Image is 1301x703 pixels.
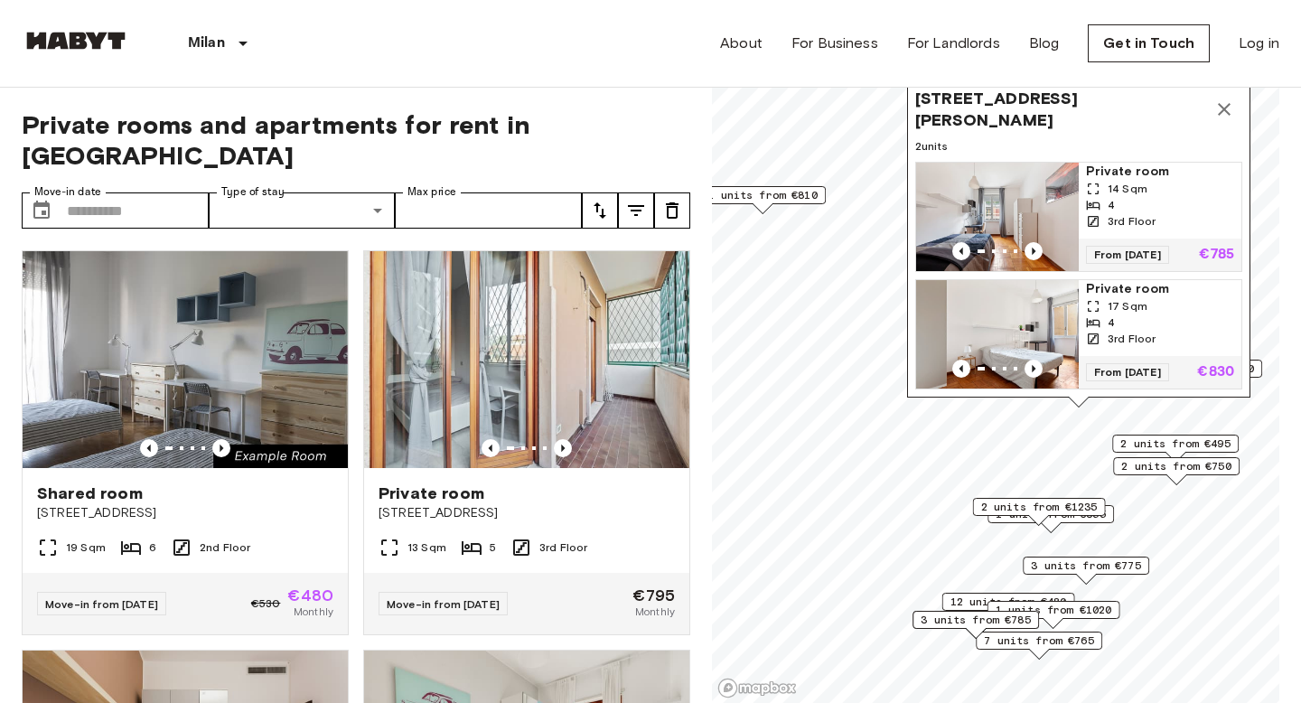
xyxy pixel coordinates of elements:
[1023,557,1149,585] div: Map marker
[952,360,970,378] button: Previous image
[952,242,970,260] button: Previous image
[1086,246,1169,264] span: From [DATE]
[287,587,333,604] span: €480
[916,163,1079,271] img: Marketing picture of unit IT-14-049-001-02H
[23,251,348,468] img: Marketing picture of unit IT-14-029-003-04H
[720,33,763,54] a: About
[37,483,143,504] span: Shared room
[1239,33,1279,54] a: Log in
[1086,363,1169,381] span: From [DATE]
[22,32,130,50] img: Habyt
[1113,457,1240,485] div: Map marker
[1108,314,1115,331] span: 4
[1108,213,1156,230] span: 3rd Floor
[294,604,333,620] span: Monthly
[188,33,225,54] p: Milan
[1025,360,1043,378] button: Previous image
[23,192,60,229] button: Choose date
[907,33,1000,54] a: For Landlords
[490,539,496,556] span: 5
[379,483,484,504] span: Private room
[699,186,826,214] div: Map marker
[1112,435,1239,463] div: Map marker
[717,678,797,698] a: Mapbox logo
[913,611,1039,639] div: Map marker
[996,602,1112,618] span: 1 units from €1020
[950,594,1067,610] span: 12 units from €480
[149,539,156,556] span: 6
[200,539,250,556] span: 2nd Floor
[140,439,158,457] button: Previous image
[915,138,1242,155] span: 2 units
[482,439,500,457] button: Previous image
[1108,181,1147,197] span: 14 Sqm
[1121,458,1231,474] span: 2 units from €750
[976,632,1102,660] div: Map marker
[907,80,1250,408] div: Map marker
[915,162,1242,272] a: Marketing picture of unit IT-14-049-001-02HPrevious imagePrevious imagePrivate room14 Sqm43rd Flo...
[363,250,690,635] a: Marketing picture of unit IT-14-029-004-01HPrevious imagePrevious imagePrivate room[STREET_ADDRES...
[1025,242,1043,260] button: Previous image
[618,192,654,229] button: tune
[1197,365,1234,380] p: €830
[1108,197,1115,213] span: 4
[251,595,281,612] span: €530
[1120,436,1231,452] span: 2 units from €495
[554,439,572,457] button: Previous image
[654,192,690,229] button: tune
[22,109,690,171] span: Private rooms and apartments for rent in [GEOGRAPHIC_DATA]
[707,187,818,203] span: 1 units from €810
[66,539,106,556] span: 19 Sqm
[539,539,587,556] span: 3rd Floor
[973,498,1106,526] div: Map marker
[364,251,689,468] img: Marketing picture of unit IT-14-029-004-01H
[916,280,1079,389] img: Marketing picture of unit IT-14-049-001-04H
[632,587,675,604] span: €795
[34,184,101,200] label: Move-in date
[1108,298,1147,314] span: 17 Sqm
[996,506,1106,522] span: 1 units from €855
[387,597,500,611] span: Move-in from [DATE]
[379,504,675,522] span: [STREET_ADDRESS]
[942,593,1075,621] div: Map marker
[915,279,1242,389] a: Marketing picture of unit IT-14-049-001-04HPrevious imagePrevious imagePrivate room17 Sqm43rd Flo...
[221,184,285,200] label: Type of stay
[37,504,333,522] span: [STREET_ADDRESS]
[921,612,1031,628] span: 3 units from €785
[1086,280,1234,298] span: Private room
[1031,558,1141,574] span: 3 units from €775
[981,499,1098,515] span: 2 units from €1235
[1108,331,1156,347] span: 3rd Floor
[1144,361,1254,377] span: 1 units from €830
[984,633,1094,649] span: 7 units from €765
[635,604,675,620] span: Monthly
[45,597,158,611] span: Move-in from [DATE]
[1088,24,1210,62] a: Get in Touch
[1199,248,1234,262] p: €785
[212,439,230,457] button: Previous image
[582,192,618,229] button: tune
[915,88,1206,131] span: [STREET_ADDRESS][PERSON_NAME]
[1086,163,1234,181] span: Private room
[1029,33,1060,54] a: Blog
[407,184,456,200] label: Max price
[22,250,349,635] a: Marketing picture of unit IT-14-029-003-04HPrevious imagePrevious imageShared room[STREET_ADDRESS...
[407,539,446,556] span: 13 Sqm
[987,601,1120,629] div: Map marker
[791,33,878,54] a: For Business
